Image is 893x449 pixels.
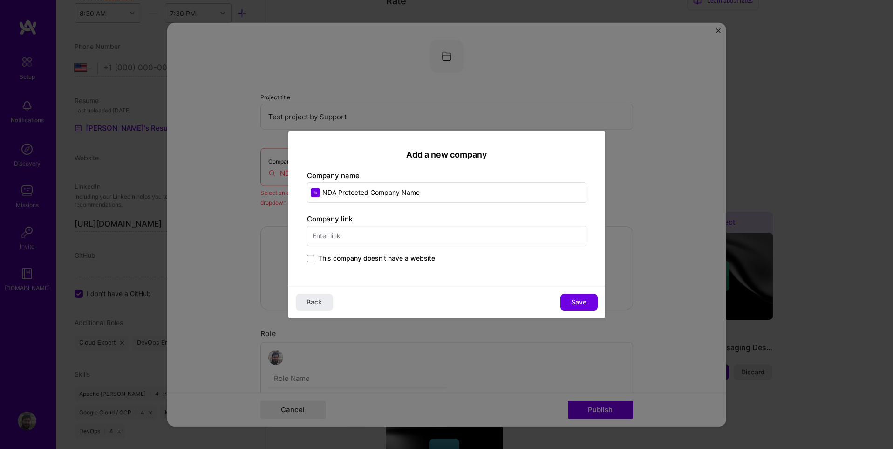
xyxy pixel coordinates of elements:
[560,294,598,311] button: Save
[307,150,586,160] h2: Add a new company
[571,297,586,307] span: Save
[318,254,435,263] span: This company doesn't have a website
[296,294,333,311] button: Back
[307,182,586,203] input: Enter name
[307,171,360,180] label: Company name
[307,297,322,307] span: Back
[307,214,353,223] label: Company link
[307,226,586,246] input: Enter link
